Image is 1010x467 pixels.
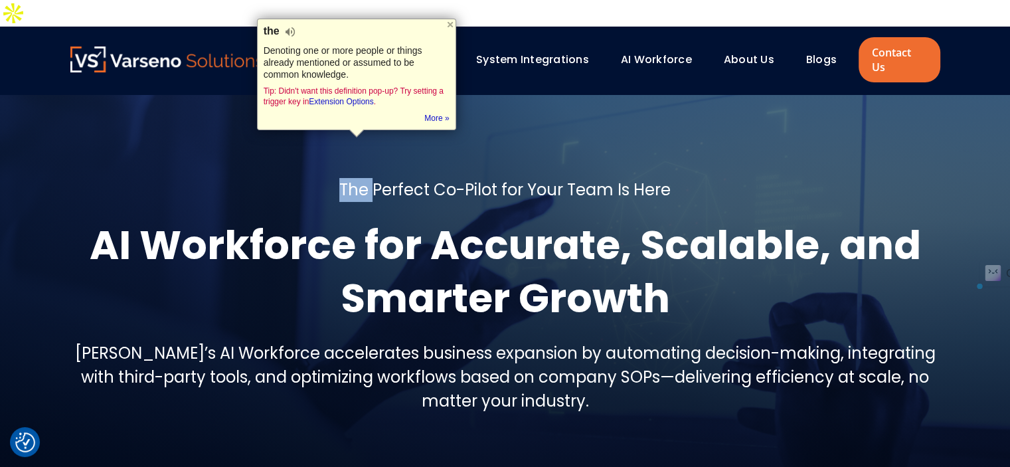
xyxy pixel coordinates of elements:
div: System Integrations [469,48,608,71]
a: Blogs [806,52,837,67]
div: About Us [717,48,793,71]
a: About Us [724,52,774,67]
img: Revisit consent button [15,432,35,452]
a: Contact Us [859,37,940,82]
h5: [PERSON_NAME]’s AI Workforce accelerates business expansion by automating decision-making, integr... [70,341,940,413]
img: Varseno Solutions – Product Engineering & IT Services [70,47,264,72]
a: Varseno Solutions – Product Engineering & IT Services [70,47,264,73]
button: Cookie Settings [15,432,35,452]
a: System Integrations [476,52,589,67]
div: AI Workforce [614,48,711,71]
h1: AI Workforce for Accurate, Scalable, and Smarter Growth [70,219,940,325]
h5: The Perfect Co-Pilot for Your Team Is Here [339,178,671,202]
a: AI Workforce [621,52,692,67]
div: Blogs [800,48,855,71]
